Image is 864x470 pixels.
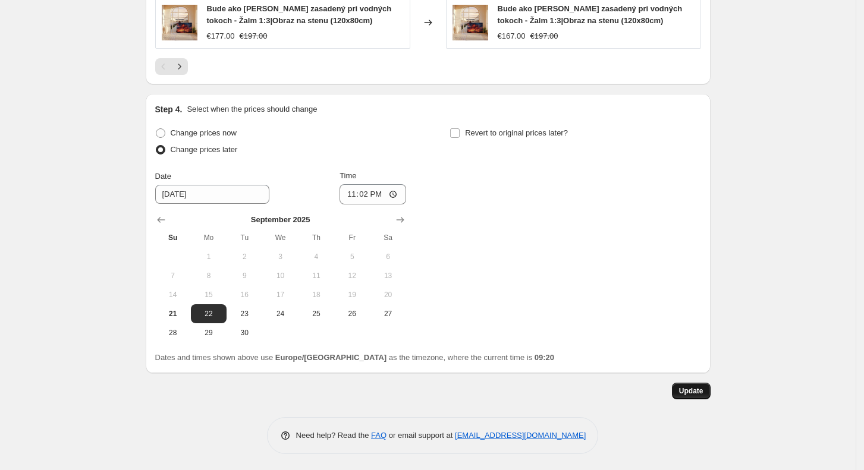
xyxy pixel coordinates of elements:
span: 9 [231,271,257,280]
button: Friday September 26 2025 [334,304,370,323]
span: 11 [303,271,329,280]
span: Sa [375,233,401,242]
button: Thursday September 11 2025 [299,266,334,285]
button: Tuesday September 16 2025 [227,285,262,304]
button: Tuesday September 30 2025 [227,323,262,342]
span: Time [340,171,356,180]
button: Monday September 22 2025 [191,304,227,323]
span: 10 [267,271,293,280]
span: 18 [303,290,329,299]
button: Wednesday September 17 2025 [262,285,298,304]
span: Su [160,233,186,242]
th: Thursday [299,228,334,247]
img: 7_2bbadc3a-66ed-4bdf-9ea7-c8306e0cbf03_80x.jpg [162,5,197,40]
span: 23 [231,309,257,318]
button: Friday September 5 2025 [334,247,370,266]
span: Revert to original prices later? [465,128,568,137]
span: Bude ako [PERSON_NAME] zasadený pri vodných tokoch - Žalm 1:3|Obraz na stenu (120x80cm) [498,4,683,25]
span: 21 [160,309,186,318]
a: FAQ [371,431,387,440]
span: Date [155,172,171,181]
strike: €197.00 [240,30,268,42]
th: Wednesday [262,228,298,247]
button: Wednesday September 24 2025 [262,304,298,323]
button: Tuesday September 2 2025 [227,247,262,266]
span: 1 [196,252,222,261]
button: Tuesday September 23 2025 [227,304,262,323]
span: 7 [160,271,186,280]
span: or email support at [387,431,455,440]
span: 20 [375,290,401,299]
input: 12:00 [340,184,406,204]
button: Wednesday September 3 2025 [262,247,298,266]
button: Sunday September 28 2025 [155,323,191,342]
span: 24 [267,309,293,318]
div: €167.00 [498,30,526,42]
button: Friday September 19 2025 [334,285,370,304]
span: 28 [160,328,186,337]
th: Monday [191,228,227,247]
span: 27 [375,309,401,318]
span: 3 [267,252,293,261]
button: Monday September 29 2025 [191,323,227,342]
span: 5 [339,252,365,261]
span: 13 [375,271,401,280]
button: Today Sunday September 21 2025 [155,304,191,323]
button: Saturday September 27 2025 [370,304,406,323]
strike: €197.00 [530,30,558,42]
img: 7_2bbadc3a-66ed-4bdf-9ea7-c8306e0cbf03_80x.jpg [453,5,488,40]
th: Sunday [155,228,191,247]
button: Saturday September 6 2025 [370,247,406,266]
button: Show next month, October 2025 [392,212,409,228]
button: Saturday September 13 2025 [370,266,406,285]
span: Change prices later [171,145,238,154]
span: 12 [339,271,365,280]
span: Mo [196,233,222,242]
button: Show previous month, August 2025 [153,212,169,228]
span: 25 [303,309,329,318]
span: Th [303,233,329,242]
h2: Step 4. [155,103,183,115]
span: 26 [339,309,365,318]
button: Saturday September 20 2025 [370,285,406,304]
span: Dates and times shown above use as the timezone, where the current time is [155,353,555,362]
span: 29 [196,328,222,337]
span: 19 [339,290,365,299]
th: Saturday [370,228,406,247]
span: 16 [231,290,257,299]
span: 22 [196,309,222,318]
div: €177.00 [207,30,235,42]
button: Next [171,58,188,75]
span: 4 [303,252,329,261]
span: 30 [231,328,257,337]
span: Change prices now [171,128,237,137]
span: Tu [231,233,257,242]
a: [EMAIL_ADDRESS][DOMAIN_NAME] [455,431,586,440]
button: Sunday September 7 2025 [155,266,191,285]
button: Sunday September 14 2025 [155,285,191,304]
b: 09:20 [535,353,554,362]
button: Tuesday September 9 2025 [227,266,262,285]
span: Need help? Read the [296,431,372,440]
button: Update [672,383,711,399]
button: Wednesday September 10 2025 [262,266,298,285]
span: 15 [196,290,222,299]
span: 8 [196,271,222,280]
button: Monday September 15 2025 [191,285,227,304]
span: Bude ako [PERSON_NAME] zasadený pri vodných tokoch - Žalm 1:3|Obraz na stenu (120x80cm) [207,4,392,25]
nav: Pagination [155,58,188,75]
span: 17 [267,290,293,299]
span: We [267,233,293,242]
b: Europe/[GEOGRAPHIC_DATA] [275,353,387,362]
span: Fr [339,233,365,242]
button: Thursday September 25 2025 [299,304,334,323]
button: Monday September 1 2025 [191,247,227,266]
p: Select when the prices should change [187,103,317,115]
button: Thursday September 18 2025 [299,285,334,304]
span: 6 [375,252,401,261]
button: Monday September 8 2025 [191,266,227,285]
button: Thursday September 4 2025 [299,247,334,266]
span: 2 [231,252,257,261]
span: 14 [160,290,186,299]
input: 9/21/2025 [155,185,269,204]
